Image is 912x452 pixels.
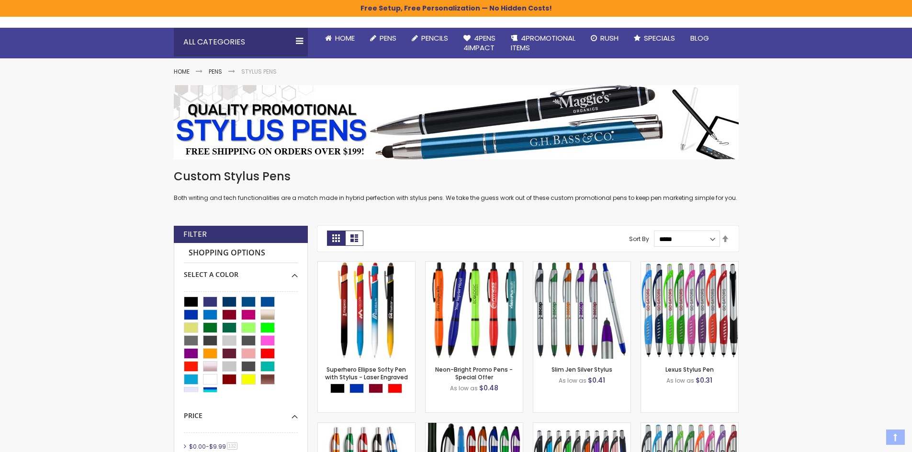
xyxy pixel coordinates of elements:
img: Slim Jen Silver Stylus [533,262,631,359]
span: $9.99 [209,442,226,451]
span: 4Pens 4impact [463,33,495,53]
strong: Stylus Pens [241,67,277,76]
a: Specials [626,28,683,49]
div: Select A Color [184,263,298,279]
a: Home [317,28,362,49]
a: 4PROMOTIONALITEMS [503,28,583,59]
span: Home [335,33,355,43]
a: $0.00-$9.99132 [187,442,241,451]
a: Boston Silver Stylus Pen [641,422,738,430]
span: $0.31 [696,375,712,385]
strong: Filter [183,229,207,240]
strong: Grid [327,231,345,246]
a: Slim Jen Silver Stylus [552,365,612,374]
span: As low as [666,376,694,385]
span: $0.48 [479,383,498,393]
span: Pencils [421,33,448,43]
span: Blog [690,33,709,43]
div: Black [330,384,345,393]
a: Pens [362,28,404,49]
span: $0.41 [588,375,605,385]
span: 4PROMOTIONAL ITEMS [511,33,575,53]
div: Burgundy [369,384,383,393]
h1: Custom Stylus Pens [174,169,739,184]
a: Neon-Bright Promo Pens - Special Offer [435,365,513,381]
span: 132 [227,442,238,450]
strong: Shopping Options [184,243,298,264]
div: All Categories [174,28,308,56]
a: Slim Jen Silver Stylus [533,261,631,269]
a: Pens [209,67,222,76]
a: Promotional iSlimster Stylus Click Pen [318,422,415,430]
span: $0.00 [189,442,206,451]
a: Lexus Stylus Pen [665,365,714,374]
span: As low as [450,384,478,392]
iframe: Google Customer Reviews [833,426,912,452]
a: Neon-Bright Promo Pens - Special Offer [426,261,523,269]
a: Lexus Stylus Pen [641,261,738,269]
a: Pencils [404,28,456,49]
a: Rush [583,28,626,49]
span: As low as [559,376,586,385]
div: Red [388,384,402,393]
img: Stylus Pens [174,85,739,159]
a: Blog [683,28,717,49]
a: Superhero Ellipse Softy Pen with Stylus - Laser Engraved [318,261,415,269]
span: Specials [644,33,675,43]
img: Lexus Stylus Pen [641,262,738,359]
a: Superhero Ellipse Softy Pen with Stylus - Laser Engraved [325,365,408,381]
img: Superhero Ellipse Softy Pen with Stylus - Laser Engraved [318,262,415,359]
label: Sort By [629,235,649,243]
a: TouchWrite Query Stylus Pen [426,422,523,430]
a: 4Pens4impact [456,28,503,59]
span: Pens [380,33,396,43]
a: Boston Stylus Pen [533,422,631,430]
a: Home [174,67,190,76]
div: Price [184,404,298,420]
div: Blue [349,384,364,393]
span: Rush [600,33,619,43]
div: Both writing and tech functionalities are a match made in hybrid perfection with stylus pens. We ... [174,169,739,202]
img: Neon-Bright Promo Pens - Special Offer [426,262,523,359]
